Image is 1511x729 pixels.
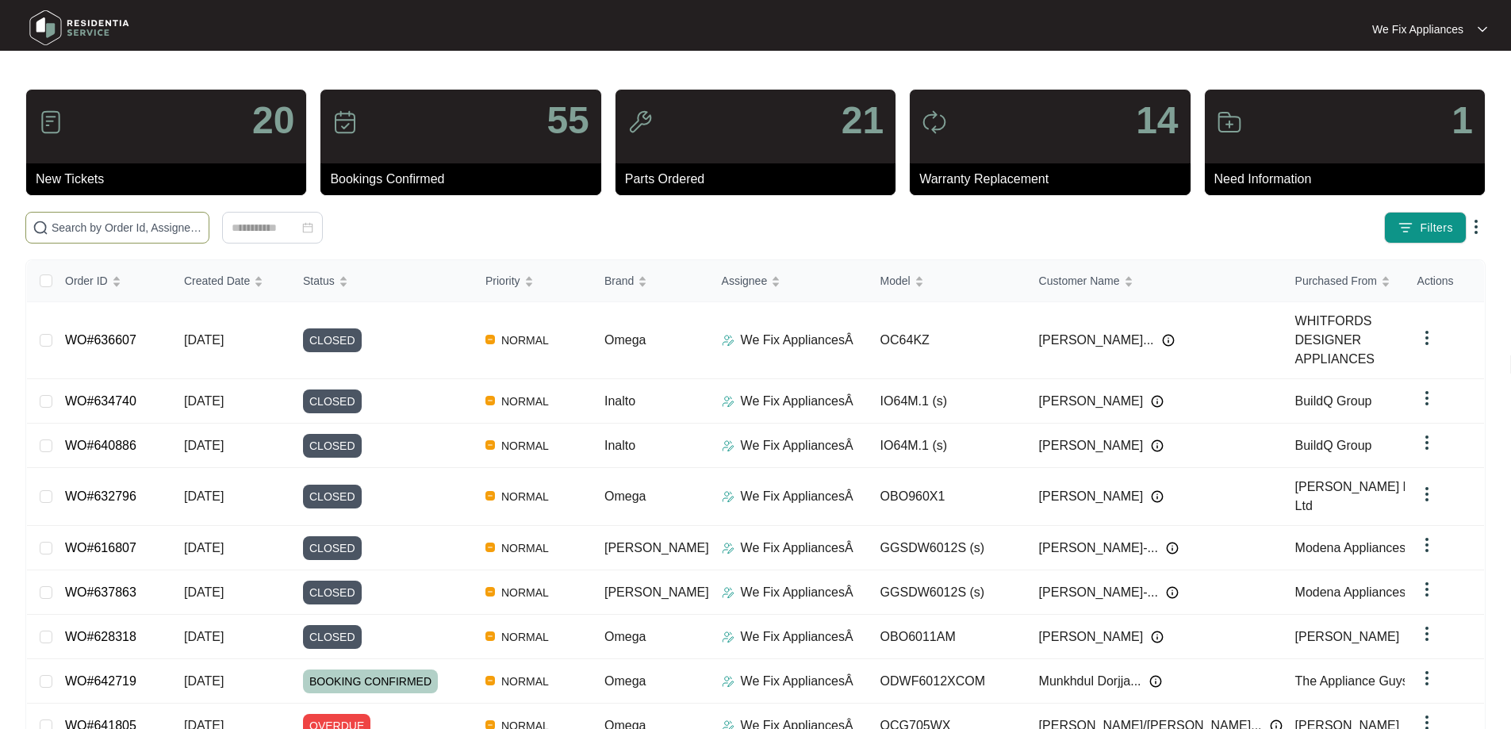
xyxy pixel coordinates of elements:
span: Purchased From [1295,272,1377,290]
img: Info icon [1151,395,1164,408]
p: We Fix AppliancesÂ [741,436,853,455]
span: Filters [1420,220,1453,236]
p: 20 [252,102,294,140]
span: [PERSON_NAME] [604,541,709,554]
p: 21 [842,102,884,140]
img: Info icon [1151,490,1164,503]
span: Omega [604,333,646,347]
img: Info icon [1166,542,1179,554]
img: filter icon [1398,220,1413,236]
img: dropdown arrow [1417,485,1436,504]
img: Vercel Logo [485,631,495,641]
span: Status [303,272,335,290]
span: [DATE] [184,674,224,688]
p: We Fix AppliancesÂ [741,539,853,558]
span: [PERSON_NAME] [1039,487,1144,506]
img: residentia service logo [24,4,135,52]
img: Info icon [1149,675,1162,688]
span: CLOSED [303,328,362,352]
th: Brand [592,260,709,302]
th: Model [868,260,1026,302]
img: Assigner Icon [722,675,734,688]
span: [PERSON_NAME]-... [1039,583,1158,602]
span: [DATE] [184,630,224,643]
span: WHITFORDS DESIGNER APPLIANCES [1295,314,1375,366]
span: Omega [604,489,646,503]
td: GGSDW6012S (s) [868,526,1026,570]
img: Assigner Icon [722,586,734,599]
span: [PERSON_NAME]... [1039,331,1154,350]
span: Omega [604,674,646,688]
a: WO#632796 [65,489,136,503]
th: Assignee [709,260,868,302]
span: BuildQ Group [1295,394,1372,408]
img: dropdown arrow [1417,624,1436,643]
span: [DATE] [184,439,224,452]
span: The Appliance Guys [1295,674,1409,688]
th: Purchased From [1283,260,1441,302]
p: 55 [546,102,589,140]
img: Vercel Logo [485,543,495,552]
span: CLOSED [303,434,362,458]
span: NORMAL [495,436,555,455]
span: Brand [604,272,634,290]
a: WO#616807 [65,541,136,554]
td: GGSDW6012S (s) [868,570,1026,615]
img: Assigner Icon [722,439,734,452]
span: Created Date [184,272,250,290]
span: NORMAL [495,539,555,558]
img: icon [1217,109,1242,135]
span: Modena Appliances [1295,541,1406,554]
img: dropdown arrow [1417,580,1436,599]
a: WO#636607 [65,333,136,347]
td: ODWF6012XCOM [868,659,1026,704]
img: Info icon [1151,631,1164,643]
img: dropdown arrow [1417,389,1436,408]
img: Assigner Icon [722,490,734,503]
img: icon [922,109,947,135]
p: Parts Ordered [625,170,895,189]
span: [PERSON_NAME] [604,585,709,599]
p: 14 [1136,102,1178,140]
span: [DATE] [184,541,224,554]
img: Vercel Logo [485,676,495,685]
span: CLOSED [303,625,362,649]
p: We Fix AppliancesÂ [741,392,853,411]
span: Munkhdul Dorjja... [1039,672,1141,691]
img: Vercel Logo [485,440,495,450]
span: Omega [604,630,646,643]
th: Created Date [171,260,290,302]
th: Actions [1405,260,1484,302]
span: NORMAL [495,672,555,691]
img: Assigner Icon [722,395,734,408]
img: dropdown arrow [1478,25,1487,33]
img: dropdown arrow [1417,328,1436,347]
th: Order ID [52,260,171,302]
td: OBO960X1 [868,468,1026,526]
a: WO#642719 [65,674,136,688]
span: Customer Name [1039,272,1120,290]
img: icon [627,109,653,135]
img: Info icon [1151,439,1164,452]
p: We Fix AppliancesÂ [741,627,853,647]
span: CLOSED [303,485,362,508]
td: IO64M.1 (s) [868,424,1026,468]
img: Assigner Icon [722,542,734,554]
p: Need Information [1214,170,1485,189]
img: dropdown arrow [1467,217,1486,236]
span: Inalto [604,439,635,452]
p: We Fix AppliancesÂ [741,583,853,602]
span: [PERSON_NAME] [1295,630,1400,643]
td: IO64M.1 (s) [868,379,1026,424]
a: WO#640886 [65,439,136,452]
img: Assigner Icon [722,631,734,643]
p: Warranty Replacement [919,170,1190,189]
span: Inalto [604,394,635,408]
img: dropdown arrow [1417,669,1436,688]
p: We Fix AppliancesÂ [741,331,853,350]
span: [DATE] [184,333,224,347]
p: We Fix AppliancesÂ [741,487,853,506]
span: CLOSED [303,536,362,560]
img: Vercel Logo [485,396,495,405]
a: WO#637863 [65,585,136,599]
